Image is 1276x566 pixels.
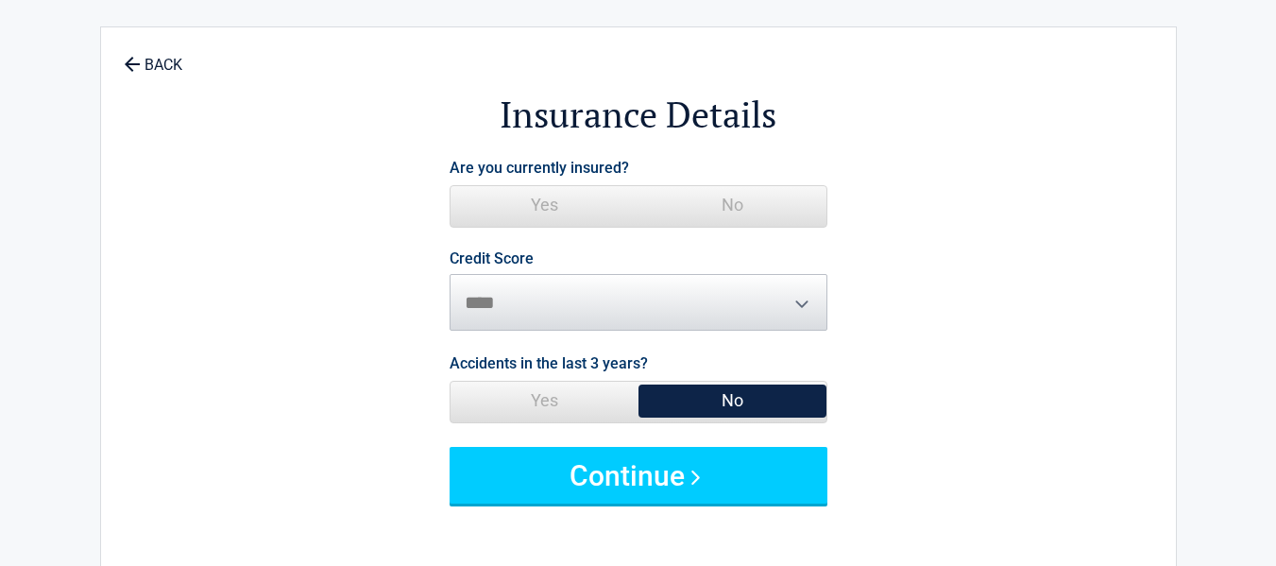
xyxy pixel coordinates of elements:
button: Continue [450,447,827,504]
label: Credit Score [450,251,534,266]
a: BACK [120,40,186,73]
span: Yes [451,186,638,224]
label: Are you currently insured? [450,155,629,180]
span: No [638,186,826,224]
label: Accidents in the last 3 years? [450,351,648,376]
h2: Insurance Details [205,91,1072,139]
span: No [638,382,826,420]
span: Yes [451,382,638,420]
